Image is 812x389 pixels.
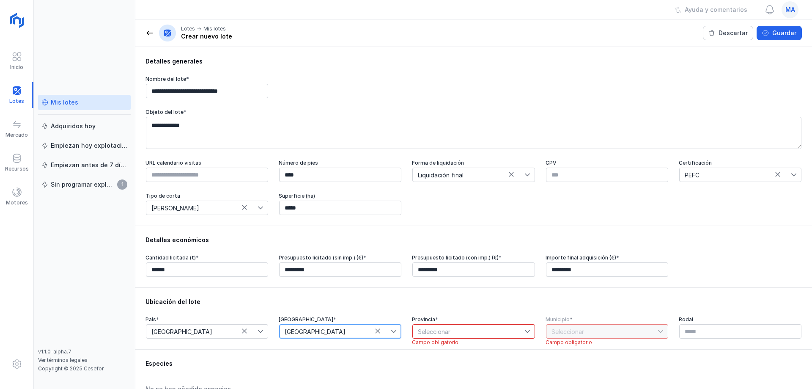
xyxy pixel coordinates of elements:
a: Empiezan antes de 7 días [38,157,131,173]
span: Liquidación final [413,168,524,182]
span: 1 [117,179,127,190]
div: Inicio [10,64,23,71]
div: Adquiridos hoy [51,122,96,130]
div: Forma de liquidación [412,160,535,166]
span: Castilla y León [280,325,391,338]
div: URL calendario visitas [145,160,269,166]
div: Presupuesto licitado (sin imp.) (€) [279,254,402,261]
a: Sin programar explotación1 [38,177,131,192]
button: Guardar [757,26,802,40]
div: CPV [546,160,669,166]
a: Mis lotes [38,95,131,110]
li: Campo obligatorio [412,339,535,346]
span: Clara [146,201,258,215]
img: logoRight.svg [6,10,27,31]
div: Provincia [412,316,535,323]
div: Copyright © 2025 Cesefor [38,365,131,372]
div: Lotes [181,25,195,32]
a: Adquiridos hoy [38,119,131,134]
div: Detalles económicos [145,236,802,244]
div: Empiezan hoy explotación [51,141,127,150]
div: Rodal [679,316,802,323]
a: Ver términos legales [38,357,88,363]
div: Ayuda y comentarios [685,6,747,14]
li: Campo obligatorio [546,339,669,346]
div: Mis lotes [51,98,78,107]
span: ma [785,6,795,14]
div: [GEOGRAPHIC_DATA] [279,316,402,323]
div: Crear nuevo lote [181,32,232,41]
div: Municipio [546,316,669,323]
div: Empiezan antes de 7 días [51,161,127,169]
div: Mis lotes [203,25,226,32]
div: Mercado [5,132,28,138]
div: Especies [145,359,802,368]
div: v1.1.0-alpha.7 [38,348,131,355]
div: Presupuesto licitado (con imp.) (€) [412,254,535,261]
div: Guardar [772,29,796,37]
div: Importe final adquisición (€) [546,254,669,261]
span: España [146,325,258,338]
div: Descartar [719,29,748,37]
div: Superficie (ha) [279,193,402,199]
div: País [145,316,269,323]
div: Motores [6,199,28,206]
button: Ayuda y comentarios [669,3,753,17]
div: Cantidad licitada (t) [145,254,269,261]
button: Descartar [703,26,753,40]
div: Nombre del lote [145,76,269,83]
div: Recursos [5,166,29,172]
div: Tipo de corta [145,193,269,199]
span: PEFC [680,168,791,182]
div: Sin programar explotación [51,180,115,189]
a: Empiezan hoy explotación [38,138,131,153]
div: Certificación [679,160,802,166]
span: Seleccionar [413,325,524,338]
div: Objeto del lote [145,109,802,116]
div: Ubicación del lote [145,298,802,306]
div: Detalles generales [145,57,802,66]
div: Número de pies [279,160,402,166]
